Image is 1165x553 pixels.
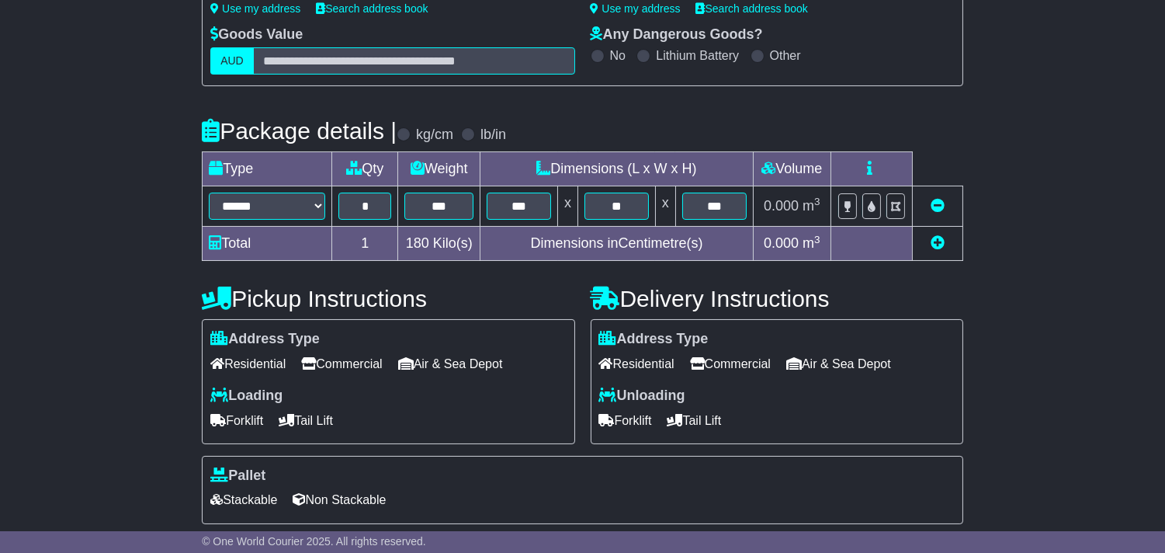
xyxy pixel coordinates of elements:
label: Unloading [599,388,685,405]
span: Residential [599,352,674,376]
sup: 3 [814,234,820,245]
h4: Package details | [202,118,397,144]
span: Forklift [599,409,652,433]
td: Weight [398,152,480,186]
span: m [803,198,820,214]
label: Any Dangerous Goods? [591,26,763,43]
a: Search address book [696,2,808,15]
a: Search address book [316,2,428,15]
span: m [803,235,820,251]
span: © One World Courier 2025. All rights reserved. [202,535,426,548]
td: Dimensions in Centimetre(s) [480,227,754,261]
h4: Pickup Instructions [202,286,574,311]
span: Commercial [301,352,382,376]
td: 1 [332,227,398,261]
td: Dimensions (L x W x H) [480,152,754,186]
label: Goods Value [210,26,303,43]
label: lb/in [480,127,506,144]
label: Address Type [599,331,709,348]
span: Air & Sea Depot [398,352,503,376]
label: Pallet [210,468,265,485]
h4: Delivery Instructions [591,286,963,311]
label: AUD [210,47,254,75]
td: Volume [753,152,830,186]
span: Forklift [210,409,263,433]
a: Use my address [591,2,681,15]
sup: 3 [814,196,820,207]
td: Kilo(s) [398,227,480,261]
a: Use my address [210,2,300,15]
span: Commercial [690,352,771,376]
td: x [558,186,578,227]
td: Type [203,152,332,186]
span: Residential [210,352,286,376]
span: Tail Lift [279,409,333,433]
a: Remove this item [931,198,945,214]
span: Stackable [210,488,277,512]
span: Non Stackable [293,488,386,512]
label: No [610,48,626,63]
span: Air & Sea Depot [786,352,891,376]
td: x [655,186,675,227]
a: Add new item [931,235,945,251]
label: Loading [210,388,283,405]
label: Address Type [210,331,320,348]
label: Other [770,48,801,63]
td: Total [203,227,332,261]
label: kg/cm [416,127,453,144]
span: 0.000 [764,198,799,214]
label: Lithium Battery [656,48,739,63]
td: Qty [332,152,398,186]
span: 180 [406,235,429,251]
span: 0.000 [764,235,799,251]
span: Tail Lift [667,409,722,433]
